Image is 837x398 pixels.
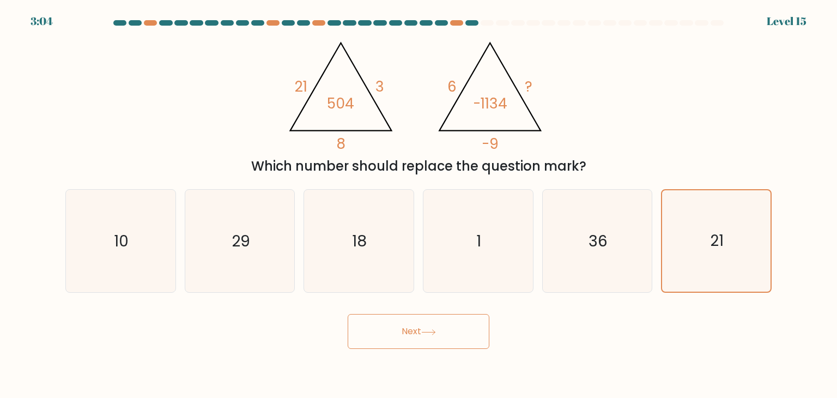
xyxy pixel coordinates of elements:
[353,230,367,252] text: 18
[447,76,457,97] tspan: 6
[295,76,307,97] tspan: 21
[473,93,507,113] tspan: -1134
[327,93,355,113] tspan: 504
[375,76,384,97] tspan: 3
[482,134,499,154] tspan: -9
[589,230,608,252] text: 36
[31,13,53,29] div: 3:04
[336,134,345,154] tspan: 8
[767,13,806,29] div: Level 15
[525,76,532,97] tspan: ?
[72,156,765,176] div: Which number should replace the question mark?
[711,231,724,252] text: 21
[114,230,129,252] text: 10
[232,230,250,252] text: 29
[348,314,489,349] button: Next
[477,230,482,252] text: 1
